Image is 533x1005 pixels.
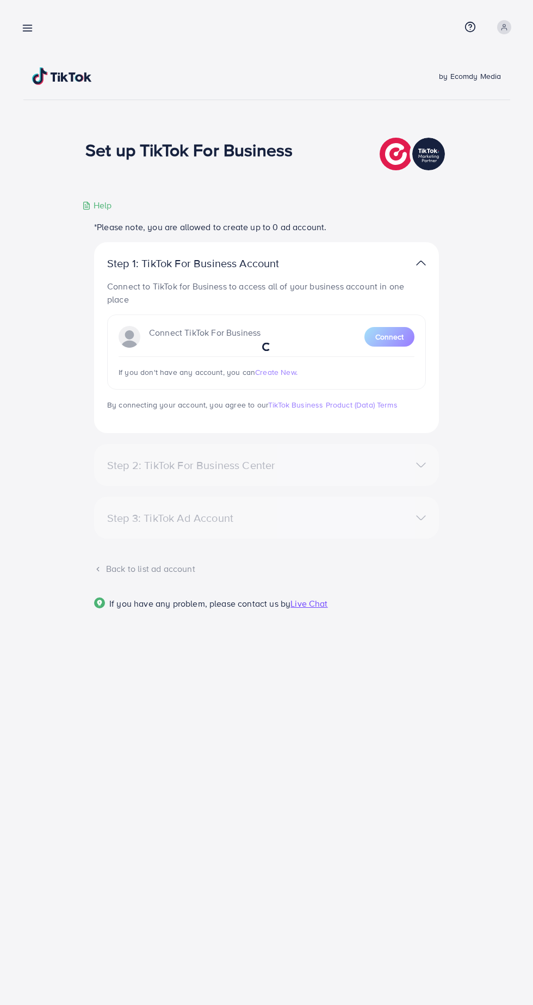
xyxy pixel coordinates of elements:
p: Step 1: TikTok For Business Account [107,257,314,270]
img: Popup guide [94,597,105,608]
div: Back to list ad account [94,563,439,575]
div: Help [82,199,112,212]
img: TikTok partner [416,255,426,271]
img: TikTok [32,67,92,85]
h1: Set up TikTok For Business [85,139,293,160]
span: Live Chat [290,597,327,609]
span: If you have any problem, please contact us by [109,597,290,609]
img: TikTok partner [380,135,448,173]
p: *Please note, you are allowed to create up to 0 ad account. [94,220,439,233]
span: by Ecomdy Media [439,71,501,82]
